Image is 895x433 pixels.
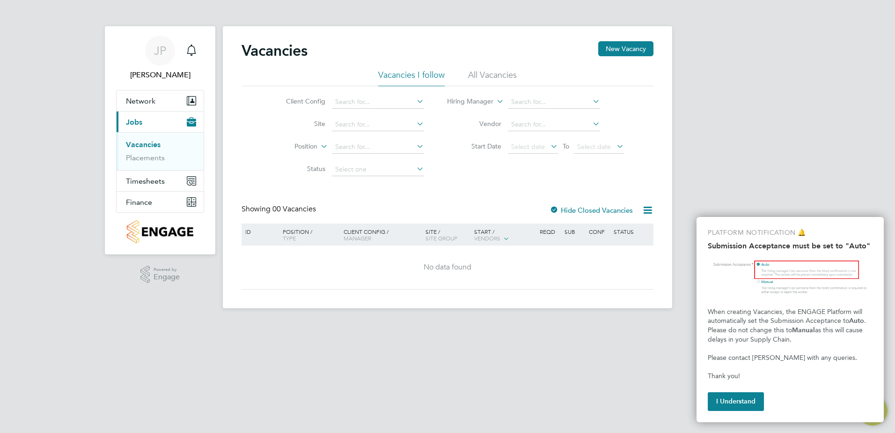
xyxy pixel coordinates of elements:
strong: Auto [849,317,864,325]
div: Start / [472,224,537,247]
div: Conf [587,224,611,239]
div: Client Config / [341,224,423,246]
button: I Understand [708,392,764,411]
input: Search for... [332,96,424,109]
span: JP [154,45,166,57]
div: Submission Acceptance must be set to 'Auto' [697,217,884,422]
div: No data found [243,262,652,272]
div: Showing [242,204,318,214]
span: Select date [511,142,545,151]
a: Vacancies [126,140,161,149]
a: Placements [126,153,165,162]
div: Position / [276,224,341,246]
label: Start Date [447,142,501,150]
input: Search for... [332,118,424,131]
span: Manager [344,234,371,242]
span: Site Group [425,234,457,242]
li: Vacancies I follow [378,69,445,86]
span: 00 Vacancies [272,204,316,214]
label: Client Config [271,97,325,105]
span: Jason Page [116,69,204,81]
span: Type [283,234,296,242]
li: All Vacancies [468,69,517,86]
nav: Main navigation [105,26,215,254]
p: PLATFORM NOTIFICATION 🔔 [708,228,873,238]
span: as this will cause delays in your Supply Chain. [708,326,865,343]
label: Hiring Manager [440,97,493,106]
img: Highlight Auto Submission Acceptance [708,258,873,299]
span: When creating Vacancies, the ENGAGE Platform will automatically set the Submission Acceptance to [708,308,864,325]
h2: Submission Acceptance must be set to "Auto" [708,241,873,250]
div: ID [243,224,276,239]
div: Site / [423,224,472,246]
img: countryside-properties-logo-retina.png [127,220,193,243]
label: Status [271,164,325,173]
input: Search for... [508,118,600,131]
input: Select one [332,163,424,176]
span: Jobs [126,118,142,127]
span: Engage [154,273,180,281]
p: Thank you! [708,372,873,381]
span: Select date [577,142,611,151]
span: Powered by [154,266,180,274]
label: Position [264,142,317,151]
span: To [560,140,572,152]
h2: Vacancies [242,41,308,60]
label: Site [271,119,325,128]
a: Go to home page [116,220,204,243]
p: Please contact [PERSON_NAME] with any queries. [708,353,873,363]
span: Vendors [474,234,500,242]
span: Timesheets [126,177,165,186]
span: Network [126,97,155,105]
input: Search for... [508,96,600,109]
label: Vendor [447,119,501,128]
span: Finance [126,198,152,207]
button: New Vacancy [598,41,653,56]
a: Go to account details [116,36,204,81]
input: Search for... [332,141,424,154]
label: Hide Closed Vacancies [550,206,633,215]
strong: Manual [792,326,815,334]
div: Reqd [537,224,562,239]
div: Status [611,224,652,239]
span: . Please do not change this to [708,317,868,334]
div: Sub [562,224,587,239]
